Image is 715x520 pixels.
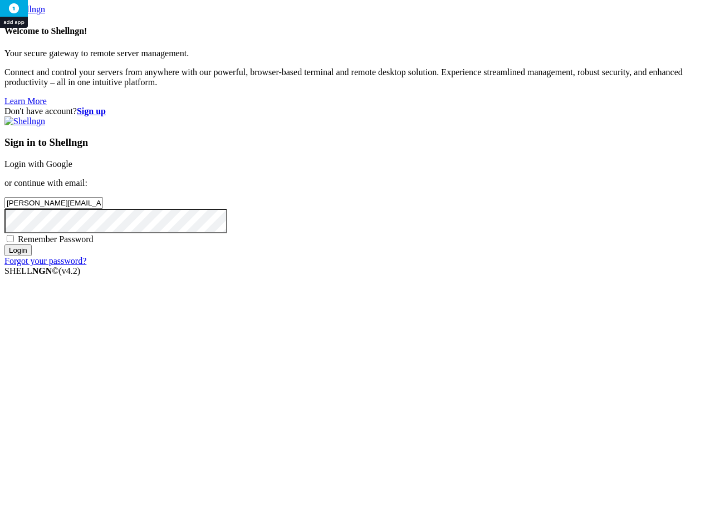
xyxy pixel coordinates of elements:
[4,178,711,188] p: or continue with email:
[4,256,86,266] a: Forgot your password?
[4,197,103,209] input: Email address
[4,159,72,169] a: Login with Google
[4,96,47,106] a: Learn More
[4,106,711,116] div: Don't have account?
[59,266,81,276] span: 4.2.0
[77,106,106,116] a: Sign up
[4,136,711,149] h3: Sign in to Shellngn
[7,235,14,242] input: Remember Password
[18,234,94,244] span: Remember Password
[4,244,32,256] input: Login
[4,67,711,87] p: Connect and control your servers from anywhere with our powerful, browser-based terminal and remo...
[4,48,711,58] p: Your secure gateway to remote server management.
[4,116,45,126] img: Shellngn
[32,266,52,276] b: NGN
[4,26,711,36] h4: Welcome to Shellngn!
[4,266,80,276] span: SHELL ©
